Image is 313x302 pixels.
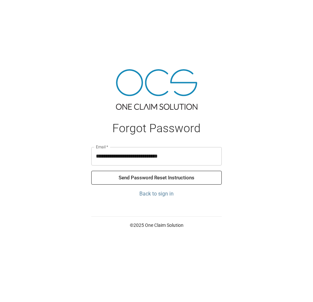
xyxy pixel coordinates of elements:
[116,69,197,110] img: ocs-logo-tra.png
[8,4,34,17] img: ocs-logo-white-transparent.png
[96,144,108,150] label: Email
[91,171,222,185] button: Send Password Reset Instructions
[91,122,222,135] h1: Forgot Password
[91,190,222,198] a: Back to sign in
[91,222,222,228] p: © 2025 One Claim Solution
